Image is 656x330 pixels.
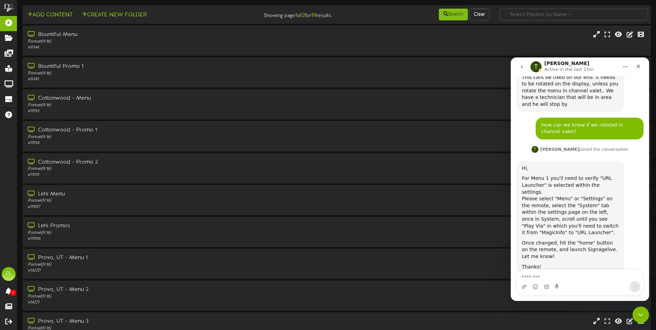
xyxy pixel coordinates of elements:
div: # 11555 [28,172,279,178]
div: Lehi Promos [28,222,279,230]
div: Portrait ( 9:16 ) [28,262,279,268]
div: Provo, UT - Menu 3 [28,318,279,326]
div: Lehi Menu [28,190,279,198]
div: Cottonwood - Menu [28,94,279,102]
div: # 11554 [28,140,279,146]
button: Clear [469,9,490,20]
div: Cottonwood - Promo 1 [28,126,279,134]
input: -- Search Playlists by Name -- [500,9,648,20]
div: Portrait ( 9:16 ) [28,102,279,108]
div: Portrait ( 9:16 ) [28,230,279,236]
button: Search [439,9,468,20]
div: # 14220 [28,268,279,274]
div: Provo, UT - Menu 2 [28,286,279,294]
strong: 2 [302,12,305,19]
div: Showing page of for results [231,8,336,20]
strong: 19 [311,12,316,19]
div: Portrait ( 9:16 ) [28,166,279,172]
div: PL [2,267,16,281]
div: # 9344 [28,45,279,51]
div: # 14221 [28,300,279,305]
div: Portrait ( 9:16 ) [28,134,279,140]
div: # 11553 [28,108,279,114]
strong: 1 [295,12,297,19]
div: Portrait ( 9:16 ) [28,71,279,76]
iframe: Intercom live chat [511,57,649,301]
div: Portrait ( 9:16 ) [28,294,279,300]
div: # 9345 [28,76,279,82]
div: Provo, UT - Menu 1 [28,254,279,262]
iframe: Intercom live chat [632,306,649,323]
div: Bountiful Promo 1 [28,63,279,71]
span: 0 [10,290,16,296]
div: # 11907 [28,204,279,210]
div: Portrait ( 9:16 ) [28,39,279,45]
button: Create New Folder [80,11,149,19]
div: Cottonwood - Promo 2 [28,158,279,166]
div: Portrait ( 9:16 ) [28,198,279,204]
div: # 11906 [28,236,279,242]
div: Bountiful Menu [28,31,279,39]
button: Add Content [25,11,75,19]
